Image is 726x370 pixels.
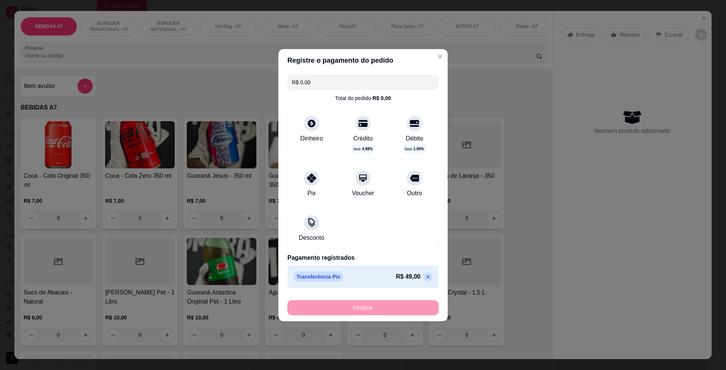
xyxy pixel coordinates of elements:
[396,272,420,281] p: R$ 49,00
[335,94,391,102] div: Total do pedido
[299,233,324,242] div: Desconto
[287,253,439,262] p: Pagamento registrados
[353,146,372,152] p: taxa
[406,134,423,143] div: Débito
[362,146,372,152] span: 4.98 %
[278,49,448,72] header: Registre o pagamento do pedido
[372,94,391,102] div: R$ 0,00
[407,189,422,198] div: Outro
[300,134,323,143] div: Dinheiro
[292,75,434,90] input: Ex.: hambúrguer de cordeiro
[405,146,424,152] p: taxa
[413,146,424,152] span: 1.99 %
[434,51,446,63] button: Close
[353,134,373,143] div: Crédito
[352,189,374,198] div: Voucher
[293,271,343,282] p: Transferência Pix
[307,189,316,198] div: Pix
